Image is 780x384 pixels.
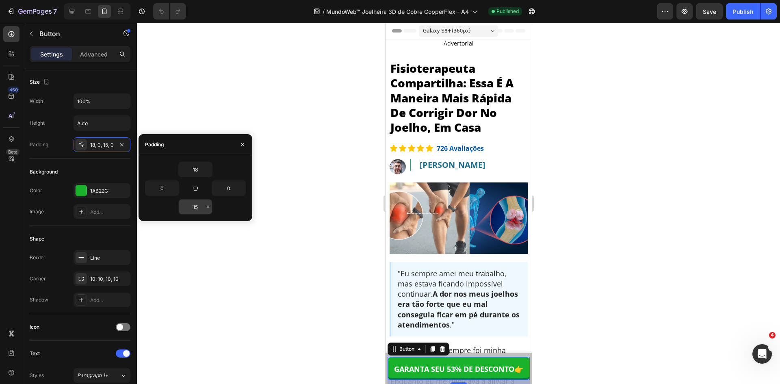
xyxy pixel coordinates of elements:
[74,368,130,383] button: Paragraph 1*
[74,94,130,108] input: Auto
[386,23,532,384] iframe: Design area
[30,372,44,379] div: Styles
[769,332,776,338] span: 4
[145,181,179,195] input: Auto
[40,50,63,59] p: Settings
[90,208,128,216] div: Add...
[30,323,39,331] div: Icon
[39,29,108,39] p: Button
[30,296,48,304] div: Shadow
[3,3,61,20] button: 7
[496,8,519,15] span: Published
[30,208,44,215] div: Image
[30,98,43,105] div: Width
[90,187,128,195] div: 1AB22C
[90,276,128,283] div: 10, 10, 10, 10
[30,141,48,148] div: Padding
[90,254,128,262] div: Line
[212,181,245,195] input: Auto
[733,7,753,16] div: Publish
[153,3,186,20] div: Undo/Redo
[6,149,19,155] div: Beta
[703,8,716,15] span: Save
[145,141,164,148] div: Padding
[30,350,40,357] div: Text
[90,141,114,149] div: 18, 0, 15, 0
[8,87,19,93] div: 450
[30,235,44,243] div: Shape
[90,297,128,304] div: Add...
[696,3,723,20] button: Save
[30,119,45,127] div: Height
[323,7,325,16] span: /
[77,372,108,379] span: Paragraph 1*
[74,116,130,130] input: Auto
[30,254,45,261] div: Border
[80,50,108,59] p: Advanced
[179,200,212,214] input: Auto
[30,168,58,176] div: Background
[30,77,51,88] div: Size
[752,344,772,364] iframe: Intercom live chat
[5,323,141,384] p: Ajudar pessoas sempre foi minha missão de vida. Foi por isso que me tornei fisioterapeuta. Irônic...
[179,162,212,177] input: Auto
[30,275,46,282] div: Corner
[726,3,760,20] button: Publish
[326,7,469,16] span: MundoWeb™ Joelheira 3D de Cobre CopperFlex - A4
[30,187,42,194] div: Color
[53,7,57,16] p: 7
